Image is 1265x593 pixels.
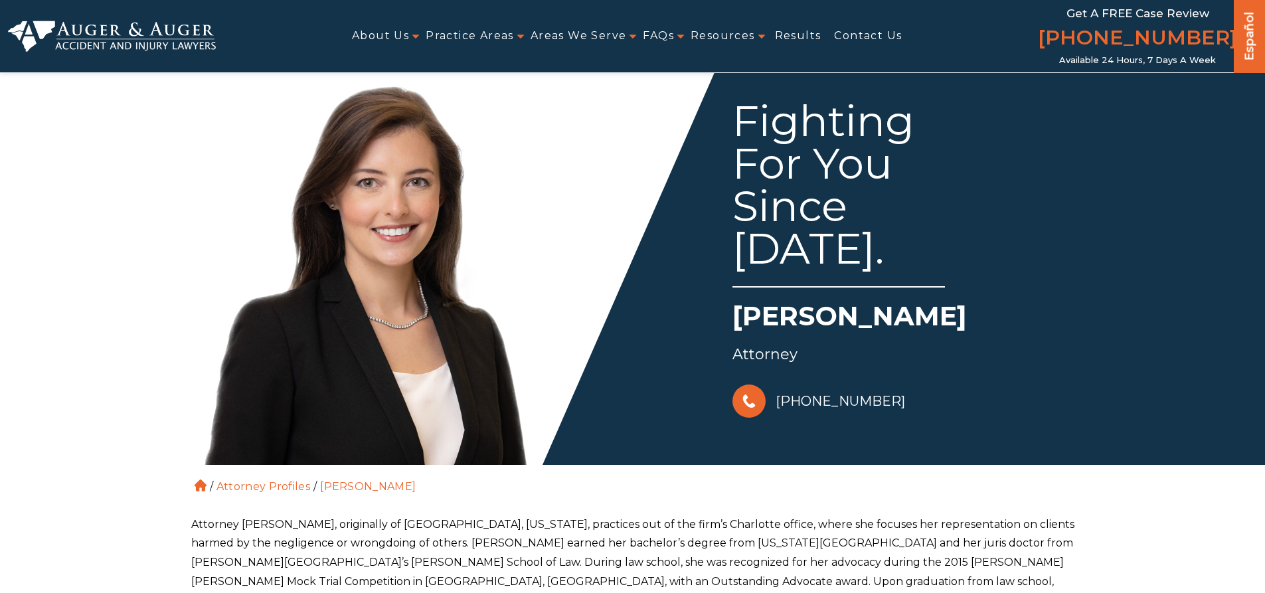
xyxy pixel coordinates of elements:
[181,66,580,465] img: Madison McLawhorn
[1059,55,1216,66] span: Available 24 Hours, 7 Days a Week
[317,480,419,493] li: [PERSON_NAME]
[216,480,310,493] a: Attorney Profiles
[732,341,1076,368] div: Attorney
[834,21,902,51] a: Contact Us
[8,21,216,52] img: Auger & Auger Accident and Injury Lawyers Logo
[691,21,755,51] a: Resources
[732,297,1076,341] h1: [PERSON_NAME]
[195,479,207,491] a: Home
[1066,7,1209,20] span: Get a FREE Case Review
[775,21,821,51] a: Results
[643,21,674,51] a: FAQs
[531,21,627,51] a: Areas We Serve
[426,21,514,51] a: Practice Areas
[732,100,945,288] div: Fighting For You Since [DATE].
[352,21,409,51] a: About Us
[732,381,905,421] a: [PHONE_NUMBER]
[1038,23,1237,55] a: [PHONE_NUMBER]
[191,465,1074,495] ol: / /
